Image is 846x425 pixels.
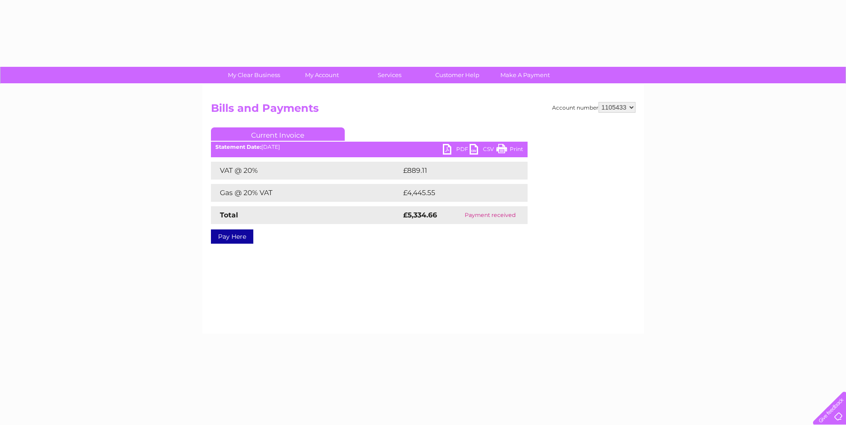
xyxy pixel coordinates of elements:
a: My Account [285,67,359,83]
a: Current Invoice [211,127,345,141]
td: £4,445.55 [401,184,514,202]
b: Statement Date: [215,143,261,150]
td: VAT @ 20% [211,162,401,180]
div: [DATE] [211,144,528,150]
a: Make A Payment [488,67,562,83]
a: My Clear Business [217,67,291,83]
td: Gas @ 20% VAT [211,184,401,202]
a: Pay Here [211,229,253,244]
strong: £5,334.66 [403,211,437,219]
td: £889.11 [401,162,511,180]
a: Services [353,67,426,83]
a: CSV [470,144,496,157]
td: Payment received [453,206,528,224]
a: Customer Help [421,67,494,83]
a: PDF [443,144,470,157]
strong: Total [220,211,238,219]
h2: Bills and Payments [211,102,636,119]
a: Print [496,144,523,157]
div: Account number [552,102,636,113]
